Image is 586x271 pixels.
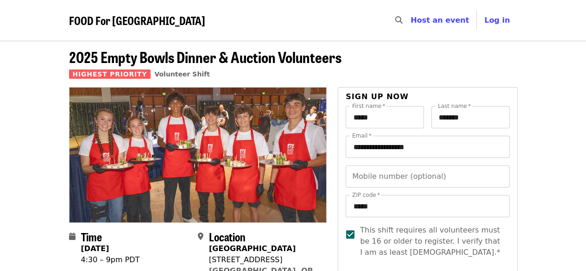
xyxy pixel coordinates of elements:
i: map-marker-alt icon [198,232,203,241]
a: Volunteer Shift [154,70,210,78]
input: Search [408,9,415,32]
label: ZIP code [352,192,380,198]
span: Log in [484,16,510,25]
input: Email [346,136,509,158]
i: search icon [395,16,402,25]
label: Last name [438,103,471,109]
i: calendar icon [69,232,76,241]
input: Last name [431,106,510,128]
span: FOOD For [GEOGRAPHIC_DATA] [69,12,205,28]
div: [STREET_ADDRESS] [209,254,319,265]
label: First name [352,103,385,109]
span: 2025 Empty Bowls Dinner & Auction Volunteers [69,46,341,68]
input: First name [346,106,424,128]
span: Location [209,228,246,245]
button: Log in [477,11,517,30]
input: Mobile number (optional) [346,165,509,188]
a: FOOD For [GEOGRAPHIC_DATA] [69,14,205,27]
img: 2025 Empty Bowls Dinner & Auction Volunteers organized by FOOD For Lane County [69,88,327,222]
a: Host an event [410,16,469,25]
div: 4:30 – 9pm PDT [81,254,140,265]
input: ZIP code [346,195,509,217]
span: Time [81,228,102,245]
strong: [DATE] [81,244,109,253]
strong: [GEOGRAPHIC_DATA] [209,244,296,253]
span: This shift requires all volunteers must be 16 or older to register. I verify that I am as least [... [360,225,502,258]
label: Email [352,133,372,139]
span: Highest Priority [69,69,151,79]
span: Sign up now [346,92,409,101]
